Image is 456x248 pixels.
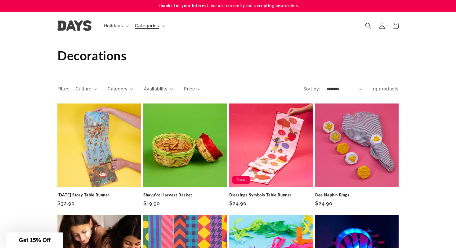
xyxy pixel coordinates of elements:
img: Days United [57,20,92,31]
summary: Category (0 selected) [108,86,133,92]
summary: Availability (0 selected) [144,86,173,92]
a: Shavu'ot Harvest Basket [143,192,227,198]
a: [DATE] Story Table Runner [57,192,141,198]
a: Bee Napkin Rings [315,192,399,198]
summary: Search [361,19,375,33]
h1: Decorations [57,48,399,64]
span: Holidays [104,23,123,29]
h2: Filter: [57,86,69,92]
span: 13 products [373,86,399,91]
span: Culture [76,86,92,92]
summary: Price [184,86,200,92]
summary: Holidays [100,19,132,32]
span: Categories [135,23,159,29]
label: Sort by: [303,86,320,91]
div: Get 15% Off [6,232,63,248]
span: Availability [144,86,168,92]
span: Get 15% Off [19,237,51,243]
summary: Categories [131,19,167,32]
summary: Culture (0 selected) [76,86,97,92]
a: Blessings Symbols Table Runner [229,192,313,198]
span: Price [184,86,195,92]
span: Category [108,86,127,92]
